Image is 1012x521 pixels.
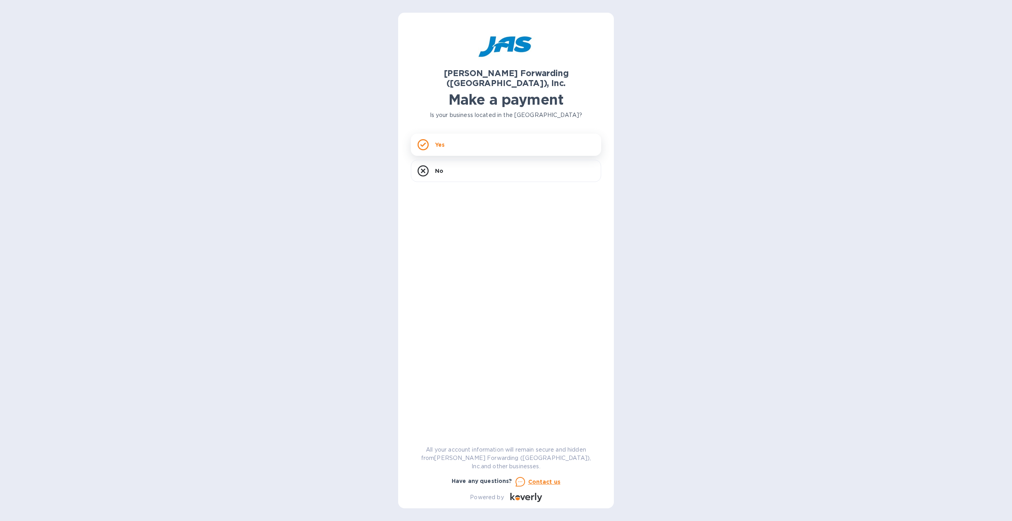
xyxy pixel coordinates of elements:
[470,493,504,502] p: Powered by
[435,167,443,175] p: No
[411,91,601,108] h1: Make a payment
[435,141,445,149] p: Yes
[444,68,569,88] b: [PERSON_NAME] Forwarding ([GEOGRAPHIC_DATA]), Inc.
[452,478,512,484] b: Have any questions?
[411,111,601,119] p: Is your business located in the [GEOGRAPHIC_DATA]?
[411,446,601,471] p: All your account information will remain secure and hidden from [PERSON_NAME] Forwarding ([GEOGRA...
[528,479,561,485] u: Contact us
